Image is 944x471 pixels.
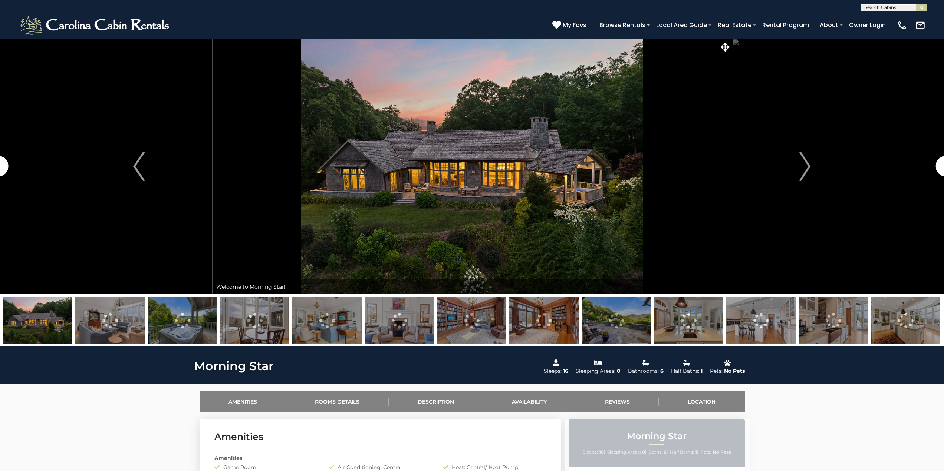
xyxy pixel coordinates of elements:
img: 167813428 [75,297,145,344]
div: Game Room [209,464,323,471]
a: Rooms Details [286,391,389,412]
a: Reviews [576,391,659,412]
img: 167813422 [726,297,796,344]
img: 163276238 [654,297,723,344]
a: Description [389,391,483,412]
a: Browse Rentals [596,19,649,31]
a: Availability [483,391,576,412]
div: Air Conditioning: Central [323,464,437,471]
a: Rental Program [759,19,813,31]
span: My Favs [563,20,586,30]
a: Amenities [200,391,286,412]
img: 167813487 [799,297,868,344]
a: Local Area Guide [652,19,711,31]
img: mail-regular-white.png [915,20,925,30]
img: 167813489 [871,297,940,344]
img: phone-regular-white.png [897,20,907,30]
img: 167813424 [292,297,362,344]
button: Previous [65,39,212,294]
h3: Amenities [214,430,546,443]
img: arrow [799,152,810,181]
img: 163276236 [148,297,217,344]
a: Owner Login [845,19,889,31]
div: Amenities [209,454,552,462]
img: arrow [133,152,144,181]
a: Location [659,391,745,412]
a: About [816,19,842,31]
img: White-1-2.png [19,14,172,36]
div: Welcome to Morning Star! [213,279,732,294]
a: Real Estate [714,19,755,31]
img: 167813425 [220,297,289,344]
img: 163276265 [3,297,72,344]
a: My Favs [552,20,588,30]
img: 163276237 [582,297,651,344]
img: 167813432 [509,297,579,344]
button: Next [731,39,878,294]
img: 167813429 [437,297,506,344]
div: Heat: Central/ Heat Pump [437,464,552,471]
img: 167813427 [365,297,434,344]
